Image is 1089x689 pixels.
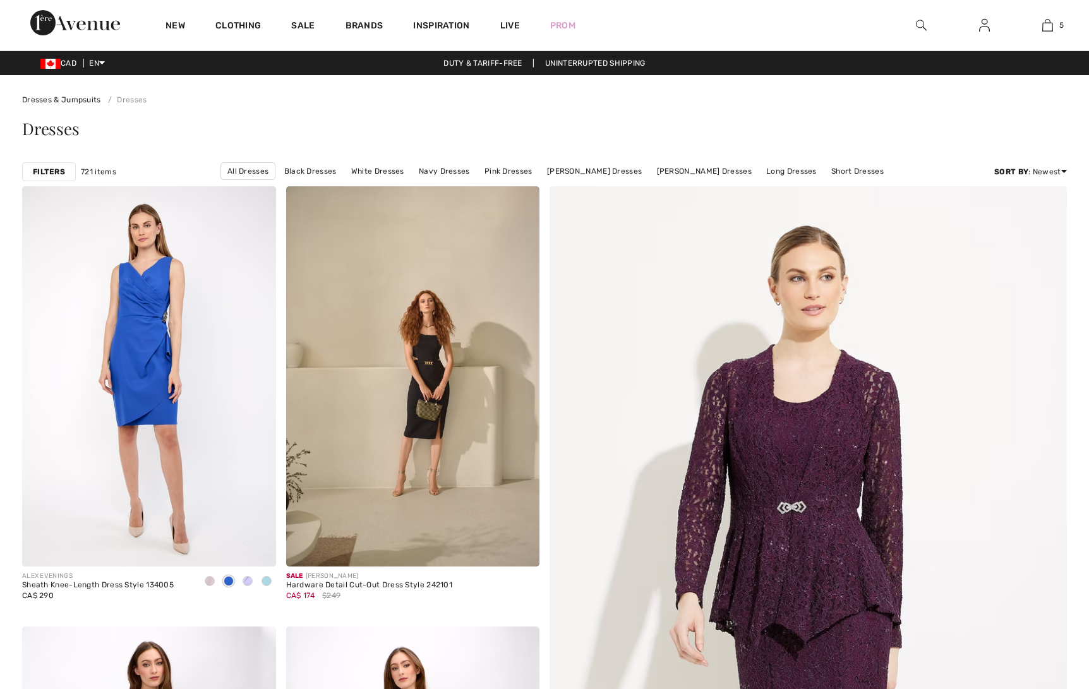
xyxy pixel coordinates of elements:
img: Sheath Knee-Length Dress Style 134005. Navy [22,186,276,566]
a: Prom [550,19,575,32]
span: EN [89,59,105,68]
div: Lavender [238,572,257,592]
img: search the website [916,18,927,33]
strong: Sort By [994,167,1028,176]
img: My Bag [1042,18,1053,33]
span: CA$ 290 [22,591,54,600]
span: $249 [322,590,340,601]
a: [PERSON_NAME] Dresses [541,163,648,179]
a: Pink Dresses [478,163,539,179]
a: All Dresses [220,162,275,180]
a: Navy Dresses [412,163,476,179]
a: Clothing [215,20,261,33]
div: : Newest [994,166,1067,177]
a: Dresses & Jumpsuits [22,95,101,104]
div: [PERSON_NAME] [286,572,453,581]
a: Sign In [969,18,1000,33]
img: Hardware Detail Cut-Out Dress Style 242101. Black [286,186,540,566]
a: Live [500,19,520,32]
span: Dresses [22,117,79,140]
div: Royal [219,572,238,592]
span: CAD [40,59,81,68]
span: 5 [1059,20,1064,31]
div: Light Blue [257,572,276,592]
a: Long Dresses [760,163,823,179]
img: Canadian Dollar [40,59,61,69]
div: ALEX EVENINGS [22,572,174,581]
div: Sheath Knee-Length Dress Style 134005 [22,581,174,590]
div: Blush [200,572,219,592]
a: 5 [1016,18,1078,33]
a: New [165,20,185,33]
img: 1ère Avenue [30,10,120,35]
img: My Info [979,18,990,33]
a: [PERSON_NAME] Dresses [651,163,758,179]
a: Short Dresses [825,163,890,179]
span: CA$ 174 [286,591,315,600]
span: Sale [286,572,303,580]
span: 721 items [81,166,116,177]
div: Hardware Detail Cut-Out Dress Style 242101 [286,581,453,590]
a: Dresses [103,95,147,104]
a: Brands [346,20,383,33]
a: White Dresses [345,163,411,179]
a: Sale [291,20,315,33]
a: Black Dresses [278,163,343,179]
strong: Filters [33,166,65,177]
span: Inspiration [413,20,469,33]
